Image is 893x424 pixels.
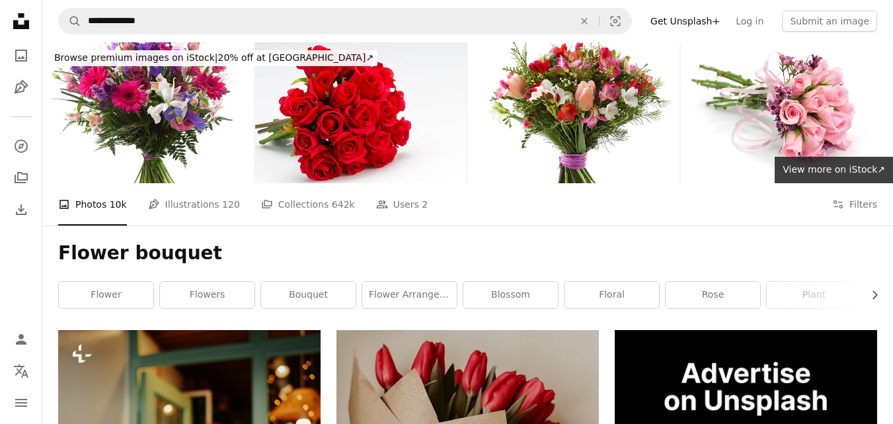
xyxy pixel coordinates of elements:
[422,197,428,212] span: 2
[58,8,632,34] form: Find visuals sitewide
[261,282,356,308] a: bouquet
[783,164,885,175] span: View more on iStock ↗
[642,11,728,32] a: Get Unsplash+
[54,52,373,63] span: 20% off at [GEOGRAPHIC_DATA] ↗
[148,183,240,226] a: Illustrations 120
[570,9,599,34] button: Clear
[42,42,254,183] img: A bouquet of pink and purple flowers
[58,241,877,265] h1: Flower bouquet
[468,42,679,183] img: bouquet
[261,183,355,226] a: Collections 642k
[832,183,877,226] button: Filters
[59,9,81,34] button: Search Unsplash
[8,165,34,191] a: Collections
[376,183,428,226] a: Users 2
[782,11,877,32] button: Submit an image
[564,282,659,308] a: floral
[600,9,631,34] button: Visual search
[8,74,34,101] a: Illustrations
[8,326,34,353] a: Log in / Sign up
[332,197,355,212] span: 642k
[775,157,893,183] a: View more on iStock↗
[463,282,558,308] a: blossom
[54,52,217,63] span: Browse premium images on iStock |
[42,42,385,74] a: Browse premium images on iStock|20% off at [GEOGRAPHIC_DATA]↗
[863,282,877,308] button: scroll list to the right
[728,11,771,32] a: Log in
[255,42,467,183] img: Bouquet of roses
[8,390,34,416] button: Menu
[160,282,254,308] a: flowers
[59,282,153,308] a: flower
[767,282,861,308] a: plant
[8,196,34,223] a: Download History
[8,42,34,69] a: Photos
[362,282,457,308] a: flower arrangement
[666,282,760,308] a: rose
[681,42,892,183] img: Pink and mauve rose flower bouquet isolated on white , shadows
[222,197,240,212] span: 120
[8,358,34,384] button: Language
[8,133,34,159] a: Explore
